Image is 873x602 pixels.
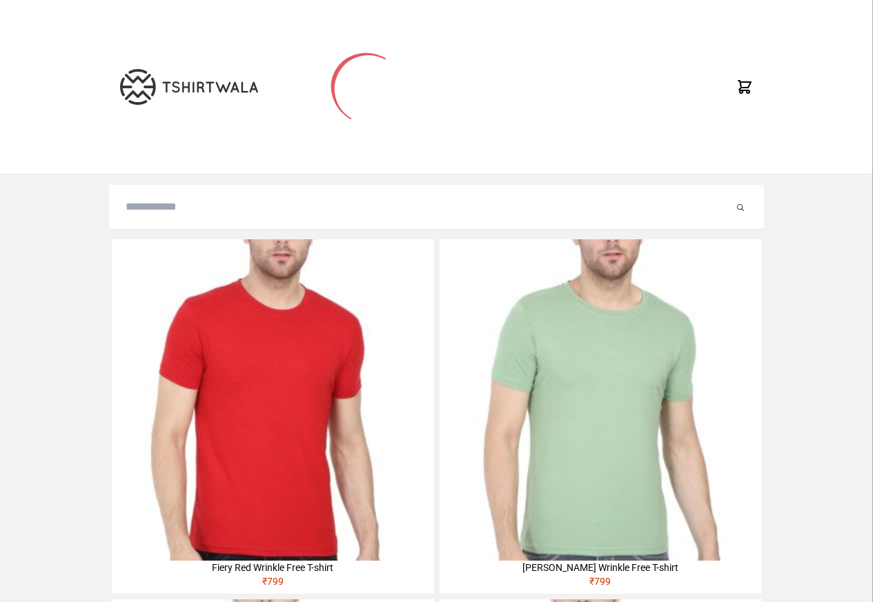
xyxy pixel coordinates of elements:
a: Fiery Red Wrinkle Free T-shirt₹799 [112,239,433,594]
div: [PERSON_NAME] Wrinkle Free T-shirt [440,561,761,574]
img: 4M6A2211-320x320.jpg [440,239,761,561]
button: Submit your search query. [734,199,747,215]
div: ₹ 799 [112,574,433,594]
img: TW-LOGO-400-104.png [120,69,258,105]
a: [PERSON_NAME] Wrinkle Free T-shirt₹799 [440,239,761,594]
div: ₹ 799 [440,574,761,594]
div: Fiery Red Wrinkle Free T-shirt [112,561,433,574]
img: 4M6A2225-320x320.jpg [112,239,433,561]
